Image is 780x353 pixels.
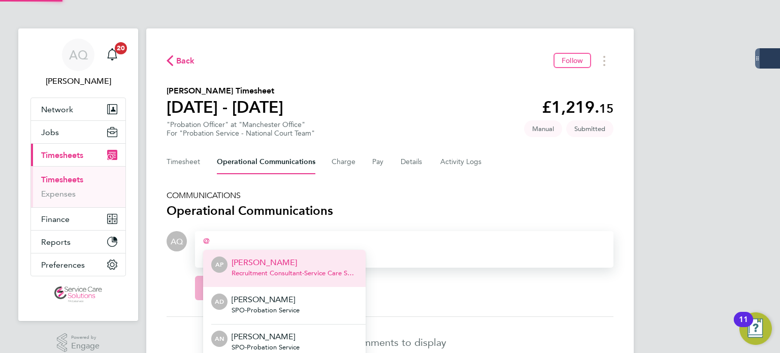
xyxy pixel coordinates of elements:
p: [PERSON_NAME] [232,331,300,343]
button: Activity Logs [440,150,483,174]
img: servicecare-logo-retina.png [54,286,102,303]
span: AN [215,333,224,345]
div: For "Probation Service - National Court Team" [167,129,315,138]
span: SPO - Probation Service [232,343,300,351]
span: This timesheet was manually created. [524,120,562,137]
span: AQ [171,236,183,247]
p: [PERSON_NAME] [232,256,357,269]
span: AQ [69,48,88,61]
span: Powered by [71,333,100,342]
button: Timesheets Menu [595,53,613,69]
a: Expenses [41,189,76,199]
span: Reports [41,237,71,247]
span: AP [215,259,223,271]
div: Timesheets [31,166,125,207]
button: Preferences [31,253,125,276]
button: Details [401,150,424,174]
span: Recruitment Consultant - Service Care Solutions Ltd [232,269,357,277]
span: SPO - Probation Service [232,306,300,314]
button: Reports [31,231,125,253]
button: Timesheets [31,144,125,166]
button: Open Resource Center, 11 new notifications [739,312,772,345]
nav: Main navigation [18,28,138,321]
span: Follow [562,56,583,65]
a: Powered byEngage [57,333,100,352]
span: This timesheet is Submitted. [566,120,613,137]
span: Back [176,55,195,67]
h1: [DATE] - [DATE] [167,97,283,117]
button: Timesheet [167,150,201,174]
p: No comments to display [334,335,446,349]
h3: Operational Communications [167,203,613,219]
h2: [PERSON_NAME] Timesheet [167,85,283,97]
span: Jobs [41,127,59,137]
a: Go to home page [30,286,126,303]
div: Adam Pearce [211,256,227,273]
button: Jobs [31,121,125,143]
div: 11 [739,319,748,333]
span: Preferences [41,260,85,270]
div: Adam Noble [211,331,227,347]
button: Charge [332,150,356,174]
a: 20 [102,39,122,71]
span: Andrew Quinney [30,75,126,87]
button: Network [31,98,125,120]
span: Network [41,105,73,114]
span: 20 [115,42,127,54]
div: Andrew Quinney [167,231,187,251]
span: Finance [41,214,70,224]
button: Pay [372,150,384,174]
span: AD [215,296,224,308]
span: Timesheets [41,150,83,160]
div: "Probation Officer" at "Manchester Office" [167,120,315,138]
div: Adam Dolby [211,294,227,310]
p: [PERSON_NAME] [232,294,300,306]
button: Operational Communications [217,150,315,174]
span: 15 [599,101,613,116]
app-decimal: £1,219. [542,98,613,117]
span: Engage [71,342,100,350]
h5: COMMUNICATIONS [167,190,613,201]
button: Finance [31,208,125,230]
button: Back [167,54,195,67]
a: AQ[PERSON_NAME] [30,39,126,87]
button: Follow [554,53,591,68]
a: Timesheets [41,175,83,184]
